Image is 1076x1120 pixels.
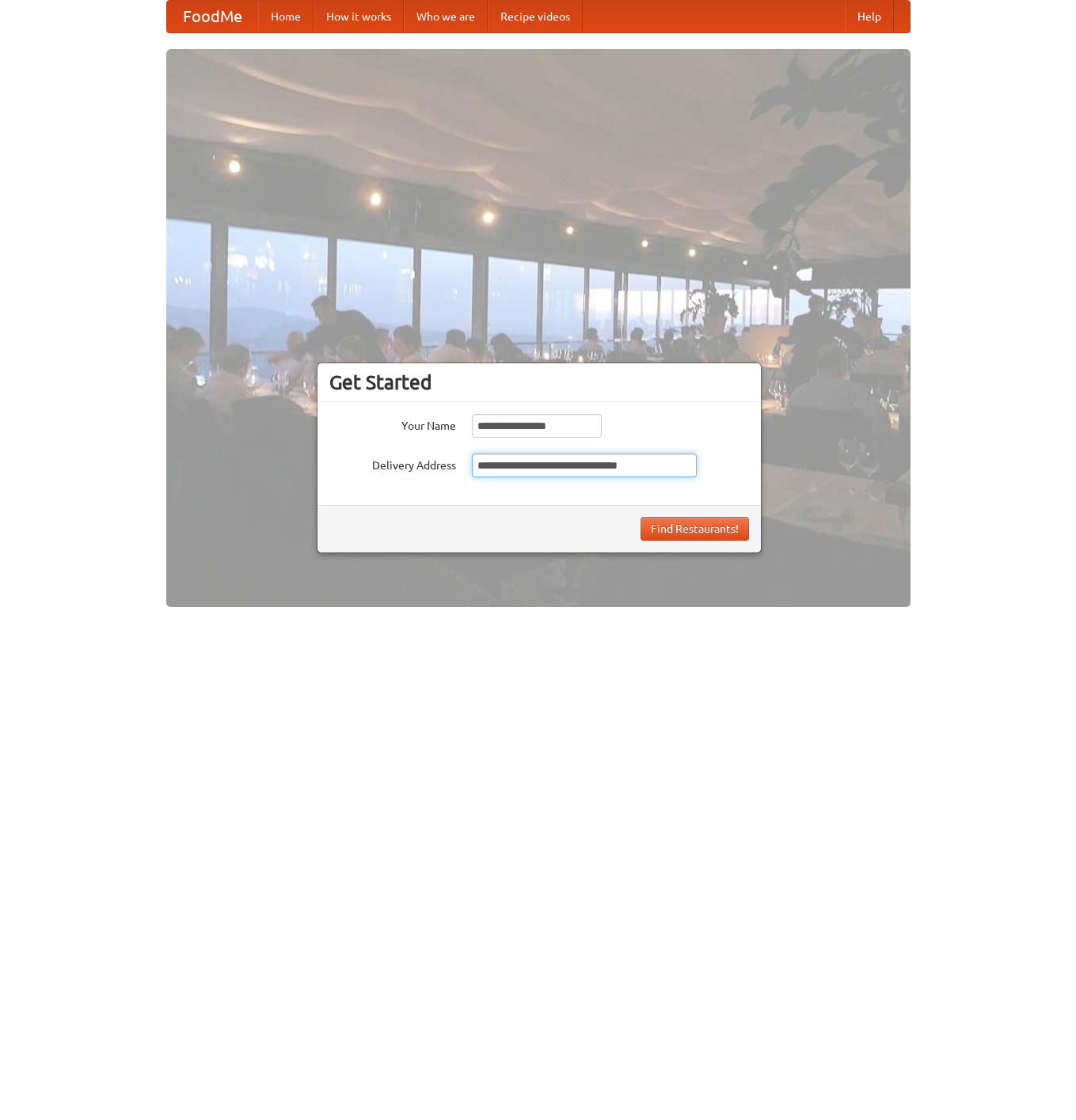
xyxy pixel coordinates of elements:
button: Find Restaurants! [641,517,749,541]
a: Home [258,1,314,32]
h3: Get Started [329,370,749,394]
a: How it works [314,1,404,32]
a: Help [845,1,894,32]
label: Delivery Address [329,454,456,473]
label: Your Name [329,414,456,434]
a: FoodMe [167,1,258,32]
a: Who we are [404,1,488,32]
a: Recipe videos [488,1,583,32]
